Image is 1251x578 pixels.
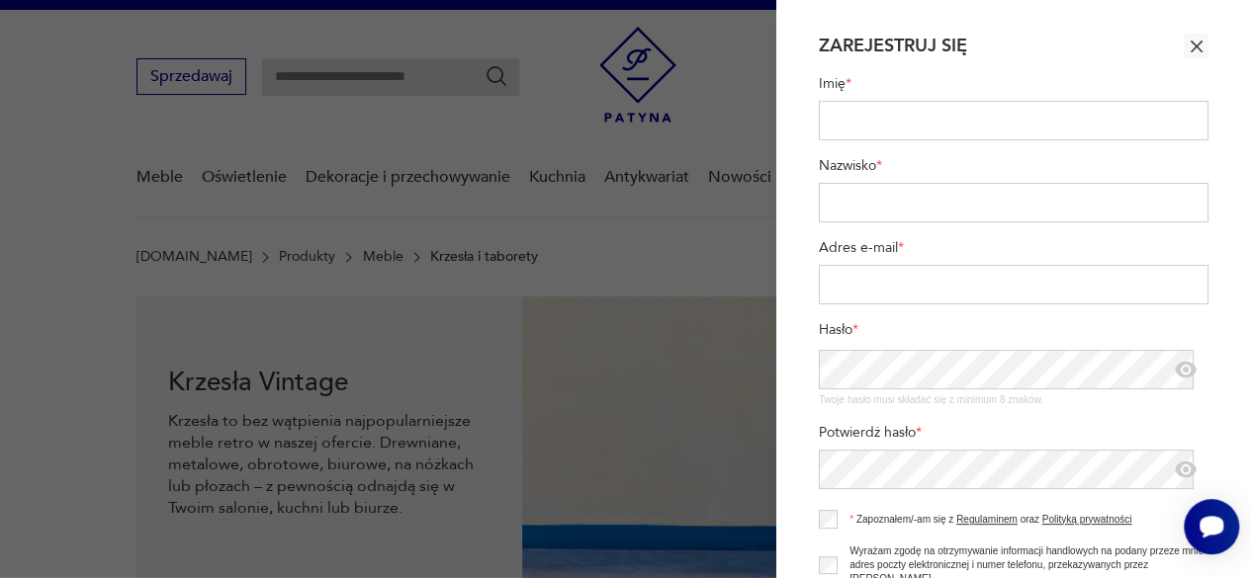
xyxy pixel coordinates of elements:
[819,34,967,58] h2: Zarejestruj się
[956,514,1018,525] a: Regulaminem
[819,320,1208,347] label: Hasło
[819,156,1208,183] label: Nazwisko
[819,238,1208,265] label: Adres e-mail
[1042,514,1132,525] a: Polityką prywatności
[1184,499,1239,554] iframe: Smartsupp widget button
[819,423,1208,450] label: Potwierdź hasło
[838,512,1132,528] label: Zapoznałem/-am się z oraz
[819,74,1208,101] label: Imię
[819,393,1208,407] div: Twoje hasło musi składać się z minimum 8 znaków.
